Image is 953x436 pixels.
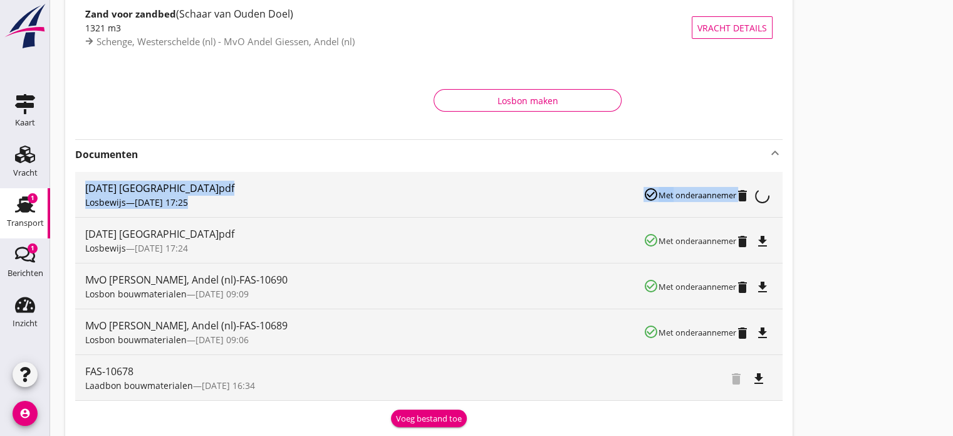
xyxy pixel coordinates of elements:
[135,242,188,254] span: [DATE] 17:24
[755,234,770,249] i: file_download
[735,234,750,249] i: delete
[176,7,293,21] span: (Schaar van Ouden Doel)
[85,288,187,300] span: Losbon bouwmaterialen
[75,147,768,162] strong: Documenten
[13,401,38,426] i: account_circle
[643,279,659,294] i: check_circle_outline
[755,326,770,341] i: file_download
[195,288,249,300] span: [DATE] 09:09
[85,380,193,391] span: Laadbon bouwmaterialen
[396,413,462,425] div: Voeg bestand toe
[85,334,187,346] span: Losbon bouwmaterialen
[735,188,750,203] i: delete
[659,327,736,338] small: Met onderaannemer
[85,181,643,196] div: [DATE] [GEOGRAPHIC_DATA]pdf
[202,380,255,391] span: [DATE] 16:34
[85,242,126,254] span: Losbewijs
[85,287,643,300] div: —
[85,364,645,379] div: FAS-10678
[85,196,643,209] div: —
[85,379,645,392] div: —
[692,16,773,39] button: Vracht details
[85,272,643,287] div: MvO [PERSON_NAME], Andel (nl)-FAS-10690
[7,219,44,227] div: Transport
[195,334,249,346] span: [DATE] 09:06
[15,119,35,127] div: Kaart
[735,326,750,341] i: delete
[85,226,643,242] div: [DATE] [GEOGRAPHIC_DATA]pdf
[755,280,770,295] i: file_download
[28,193,38,203] div: 1
[85,8,176,20] strong: Zand voor zandbed
[8,269,43,277] div: Berichten
[85,318,643,333] div: MvO [PERSON_NAME], Andel (nl)-FAS-10689
[28,243,38,253] div: 1
[735,280,750,295] i: delete
[135,196,188,208] span: [DATE] 17:25
[391,410,467,427] button: Voeg bestand toe
[751,371,766,386] i: file_download
[643,324,659,339] i: check_circle_outline
[643,187,659,202] i: check_circle_outline
[3,3,48,50] img: logo-small.a267ee39.svg
[85,242,643,255] div: —
[85,196,126,208] span: Losbewijs
[659,281,736,292] small: Met onderaannemer
[643,233,659,248] i: check_circle_outline
[659,189,736,201] small: Met onderaannemer
[444,94,611,107] div: Losbon maken
[768,146,783,161] i: keyboard_arrow_up
[85,21,692,35] div: 1321 m3
[13,319,38,327] div: Inzicht
[434,89,622,112] button: Losbon maken
[13,169,38,177] div: Vracht
[96,35,355,48] span: Schenge, Westerschelde (nl) - MvO Andel Giessen, Andel (nl)
[85,333,643,346] div: —
[659,235,736,247] small: Met onderaannemer
[697,21,767,35] span: Vracht details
